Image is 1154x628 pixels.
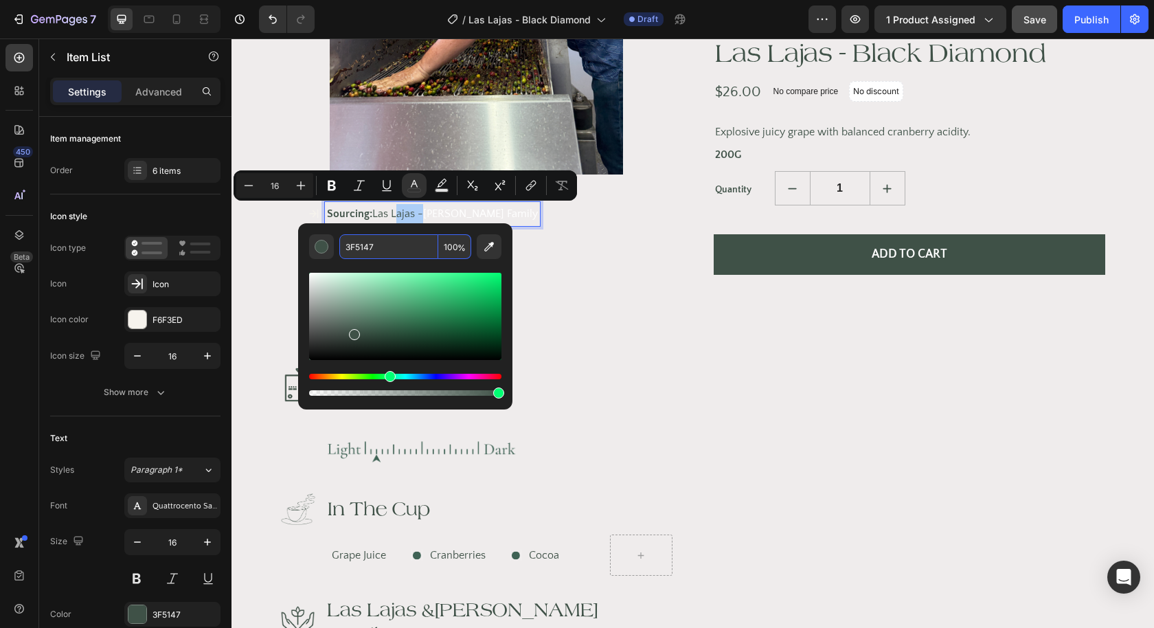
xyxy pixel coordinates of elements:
[482,196,874,236] button: ADD TO CART
[135,85,182,99] p: Advanced
[152,314,217,326] div: F6F3ED
[50,242,86,254] div: Icon type
[50,532,87,551] div: Size
[259,5,315,33] div: Undo/Redo
[5,5,102,33] button: 7
[339,234,438,259] input: E.g FFFFFF
[1074,12,1109,27] div: Publish
[50,432,67,445] div: Text
[50,500,67,512] div: Font
[50,164,73,177] div: Order
[1012,5,1057,33] button: Save
[1023,14,1046,25] span: Save
[874,5,1006,33] button: 1 product assigned
[484,110,510,122] strong: 200G
[50,380,220,405] button: Show more
[297,507,328,527] p: Cocoa
[152,165,217,177] div: 6 items
[482,43,531,63] div: $26.00
[484,144,520,159] p: Quantity
[231,38,1154,628] iframe: Design area
[49,568,83,601] img: gempages_537515784193246355-b4c1385c-7cd8-4495-b93b-e863c746251b.png
[886,12,975,27] span: 1 product assigned
[234,170,577,201] div: Editor contextual toolbar
[1107,561,1140,594] div: Open Intercom Messenger
[482,84,874,103] div: Rich Text Editor. Editing area: main
[484,85,872,102] p: Explosive juicy grape with balanced cranberry acidity.
[637,13,658,25] span: Draft
[13,146,33,157] div: 450
[544,133,578,166] button: decrement
[50,608,71,620] div: Color
[131,464,183,476] span: Paragraph 1*
[457,240,466,256] span: %
[1063,5,1120,33] button: Publish
[542,49,607,57] p: No compare price
[622,47,668,59] p: No discount
[67,49,183,65] p: Item List
[50,347,104,366] div: Icon size
[640,207,716,225] div: ADD TO CART
[10,251,33,262] div: Beta
[468,12,591,27] span: Las Lajas - Black Diamond
[152,609,217,621] div: 3F5147
[152,278,217,291] div: Icon
[50,210,87,223] div: Icon style
[50,278,67,290] div: Icon
[95,559,440,609] p: Las Lajas &
[124,458,220,482] button: Paragraph 1*
[68,85,106,99] p: Settings
[50,464,74,476] div: Styles
[104,385,168,399] div: Show more
[95,561,366,607] span: [PERSON_NAME] Family
[152,500,217,513] div: Quattrocento Sans
[462,12,466,27] span: /
[639,133,673,166] button: increment
[309,374,501,379] div: Hue
[50,313,89,326] div: Icon color
[90,11,96,27] p: 7
[578,133,639,166] input: quantity
[50,133,121,145] div: Item management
